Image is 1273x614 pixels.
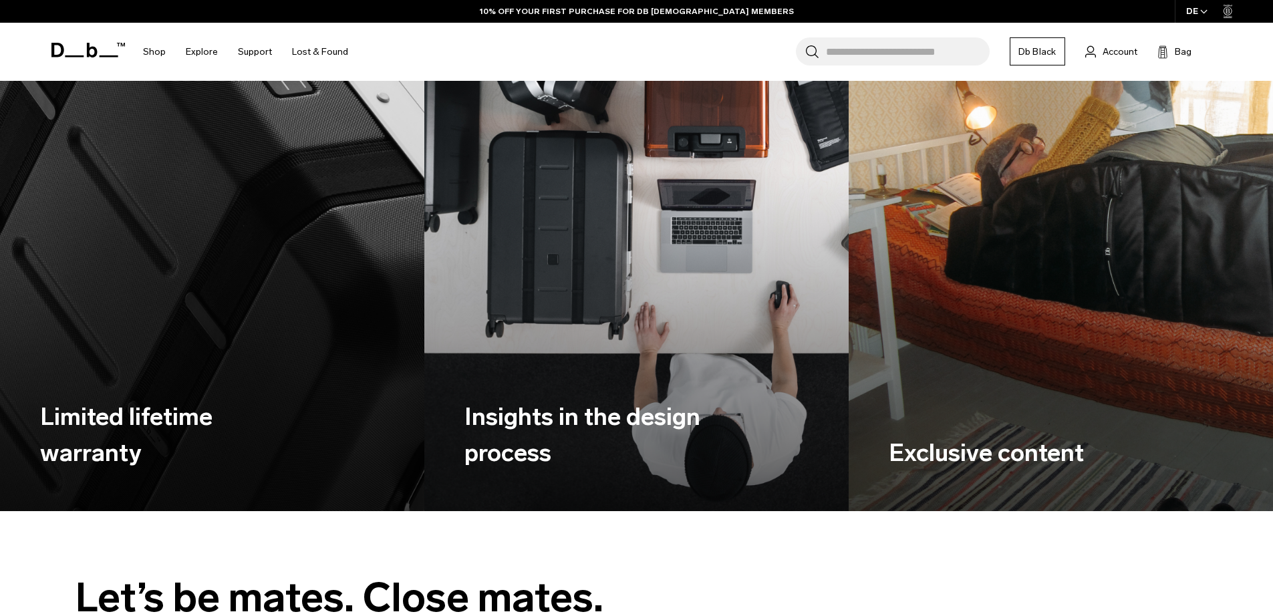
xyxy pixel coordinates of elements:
[143,28,166,75] a: Shop
[1103,45,1137,59] span: Account
[480,5,794,17] a: 10% OFF YOUR FIRST PURCHASE FOR DB [DEMOGRAPHIC_DATA] MEMBERS
[1157,43,1191,59] button: Bag
[1010,37,1065,65] a: Db Black
[238,28,272,75] a: Support
[1175,45,1191,59] span: Bag
[40,399,281,471] h3: Limited lifetime warranty
[1085,43,1137,59] a: Account
[133,23,358,81] nav: Main Navigation
[464,399,705,471] h3: Insights in the design process
[186,28,218,75] a: Explore
[292,28,348,75] a: Lost & Found
[889,435,1129,471] h3: Exclusive content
